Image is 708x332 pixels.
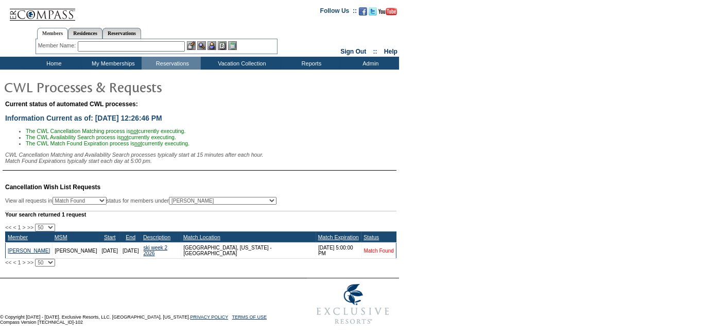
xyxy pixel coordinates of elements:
[197,41,206,50] img: View
[5,224,11,230] span: <<
[23,57,82,70] td: Home
[318,234,359,240] a: Match Expiration
[13,259,16,265] span: <
[143,245,167,256] a: ski week 2 2026
[18,224,21,230] span: 1
[121,134,129,140] u: not
[13,224,16,230] span: <
[5,152,396,164] div: CWL Cancellation Matching and Availability Search processes typically start at 15 minutes after e...
[53,243,99,259] td: [PERSON_NAME]
[187,41,196,50] img: b_edit.gif
[27,259,33,265] span: >>
[218,41,227,50] img: Reservations
[5,101,138,108] span: Current status of automated CWL processes:
[142,57,201,70] td: Reservations
[364,248,394,254] a: Match Found
[5,197,277,205] div: View all requests in status for members under
[190,314,228,320] a: PRIVACY POLICY
[378,10,397,16] a: Subscribe to our YouTube Channel
[320,6,357,19] td: Follow Us ::
[38,41,78,50] div: Member Name:
[55,234,67,240] a: MSM
[23,224,26,230] span: >
[5,259,11,265] span: <<
[359,10,367,16] a: Become our fan on Facebook
[23,259,26,265] span: >
[26,128,186,134] span: The CWL Cancellation Matching process is currently executing.
[102,28,141,39] a: Reservations
[8,248,50,254] a: [PERSON_NAME]
[126,234,135,240] a: End
[369,10,377,16] a: Follow us on Twitter
[26,140,189,146] span: The CWL Match Found Expiration process is currently executing.
[8,234,28,240] a: Member
[130,128,138,134] u: not
[104,234,116,240] a: Start
[120,243,141,259] td: [DATE]
[18,259,21,265] span: 1
[364,234,379,240] a: Status
[307,278,399,330] img: Exclusive Resorts
[384,48,398,55] a: Help
[316,243,362,259] td: [DATE] 5:00:00 PM
[359,7,367,15] img: Become our fan on Facebook
[281,57,340,70] td: Reports
[228,41,237,50] img: b_calculator.gif
[340,57,399,70] td: Admin
[201,57,281,70] td: Vacation Collection
[208,41,216,50] img: Impersonate
[68,28,102,39] a: Residences
[37,28,68,39] a: Members
[232,314,267,320] a: TERMS OF USE
[369,7,377,15] img: Follow us on Twitter
[26,134,176,140] span: The CWL Availability Search process is currently executing.
[5,184,100,191] span: Cancellation Wish List Requests
[143,234,170,240] a: Description
[5,211,396,218] div: Your search returned 1 request
[134,140,142,146] u: not
[183,234,220,240] a: Match Location
[340,48,366,55] a: Sign Out
[99,243,120,259] td: [DATE]
[82,57,142,70] td: My Memberships
[373,48,377,55] span: ::
[181,243,316,259] td: [GEOGRAPHIC_DATA], [US_STATE] - [GEOGRAPHIC_DATA]
[378,8,397,15] img: Subscribe to our YouTube Channel
[27,224,33,230] span: >>
[5,114,162,122] span: Information Current as of: [DATE] 12:26:46 PM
